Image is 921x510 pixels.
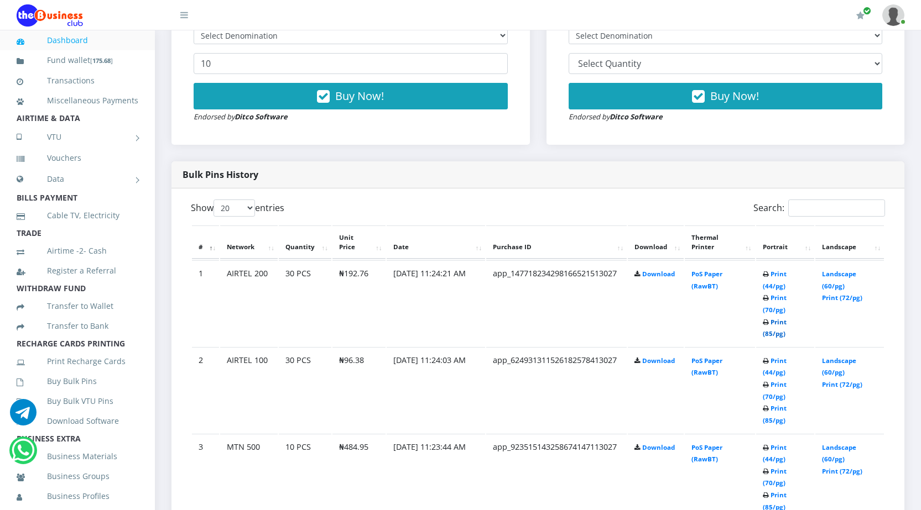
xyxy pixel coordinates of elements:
td: app_624931311526182578413027 [486,347,627,433]
a: PoS Paper (RawBT) [691,443,722,464]
label: Show entries [191,199,284,217]
a: Business Profiles [17,483,138,509]
a: Chat for support [10,407,37,425]
a: Print (72/pg) [822,293,862,302]
a: PoS Paper (RawBT) [691,270,722,290]
a: Buy Bulk VTU Pins [17,388,138,414]
th: Unit Price: activate to sort column ascending [332,225,386,260]
td: AIRTEL 100 [220,347,278,433]
td: ₦192.76 [332,260,386,346]
a: Chat for support [12,445,34,464]
td: [DATE] 11:24:03 AM [387,347,486,433]
a: Data [17,165,138,193]
a: Fund wallet[175.68] [17,48,138,73]
strong: Ditco Software [610,112,663,122]
a: VTU [17,123,138,151]
a: Download Software [17,408,138,434]
th: Network: activate to sort column ascending [220,225,278,260]
img: User [882,4,904,26]
a: Buy Bulk Pins [17,369,138,394]
th: Landscape: activate to sort column ascending [815,225,884,260]
a: Print (70/pg) [763,380,787,401]
a: Transfer to Wallet [17,293,138,319]
select: Showentries [214,199,255,217]
th: Purchase ID: activate to sort column ascending [486,225,627,260]
a: Business Groups [17,464,138,489]
a: Landscape (60/pg) [822,270,856,290]
a: Landscape (60/pg) [822,356,856,377]
th: Quantity: activate to sort column ascending [279,225,331,260]
img: Logo [17,4,83,27]
td: [DATE] 11:24:21 AM [387,260,486,346]
a: Print (44/pg) [763,270,787,290]
td: 1 [192,260,219,346]
td: AIRTEL 200 [220,260,278,346]
a: Vouchers [17,145,138,171]
th: Thermal Printer: activate to sort column ascending [685,225,755,260]
td: 30 PCS [279,260,331,346]
a: Dashboard [17,28,138,53]
a: Transactions [17,68,138,93]
button: Buy Now! [569,83,883,109]
a: Print (85/pg) [763,404,787,424]
a: Download [642,356,675,365]
a: Register a Referral [17,258,138,283]
a: Airtime -2- Cash [17,238,138,264]
th: #: activate to sort column descending [192,225,219,260]
td: ₦96.38 [332,347,386,433]
a: Landscape (60/pg) [822,443,856,464]
th: Portrait: activate to sort column ascending [756,225,815,260]
a: Print Recharge Cards [17,349,138,374]
a: PoS Paper (RawBT) [691,356,722,377]
a: Download [642,443,675,451]
i: Renew/Upgrade Subscription [856,11,865,20]
th: Download: activate to sort column ascending [628,225,684,260]
td: app_147718234298166521513027 [486,260,627,346]
a: Print (70/pg) [763,293,787,314]
a: Download [642,270,675,278]
span: Renew/Upgrade Subscription [863,7,871,15]
button: Buy Now! [194,83,508,109]
th: Date: activate to sort column ascending [387,225,486,260]
a: Transfer to Bank [17,313,138,339]
input: Search: [788,199,885,217]
small: Endorsed by [194,112,288,122]
strong: Bulk Pins History [183,169,258,181]
a: Print (70/pg) [763,467,787,487]
small: [ ] [90,56,113,65]
small: Endorsed by [569,112,663,122]
a: Print (85/pg) [763,318,787,338]
td: 2 [192,347,219,433]
a: Print (44/pg) [763,356,787,377]
a: Miscellaneous Payments [17,88,138,113]
input: Enter Quantity [194,53,508,74]
span: Buy Now! [710,88,759,103]
label: Search: [753,199,885,217]
span: Buy Now! [335,88,384,103]
a: Business Materials [17,444,138,469]
a: Cable TV, Electricity [17,203,138,228]
a: Print (72/pg) [822,380,862,388]
td: 30 PCS [279,347,331,433]
strong: Ditco Software [235,112,288,122]
b: 175.68 [92,56,111,65]
a: Print (72/pg) [822,467,862,475]
a: Print (44/pg) [763,443,787,464]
